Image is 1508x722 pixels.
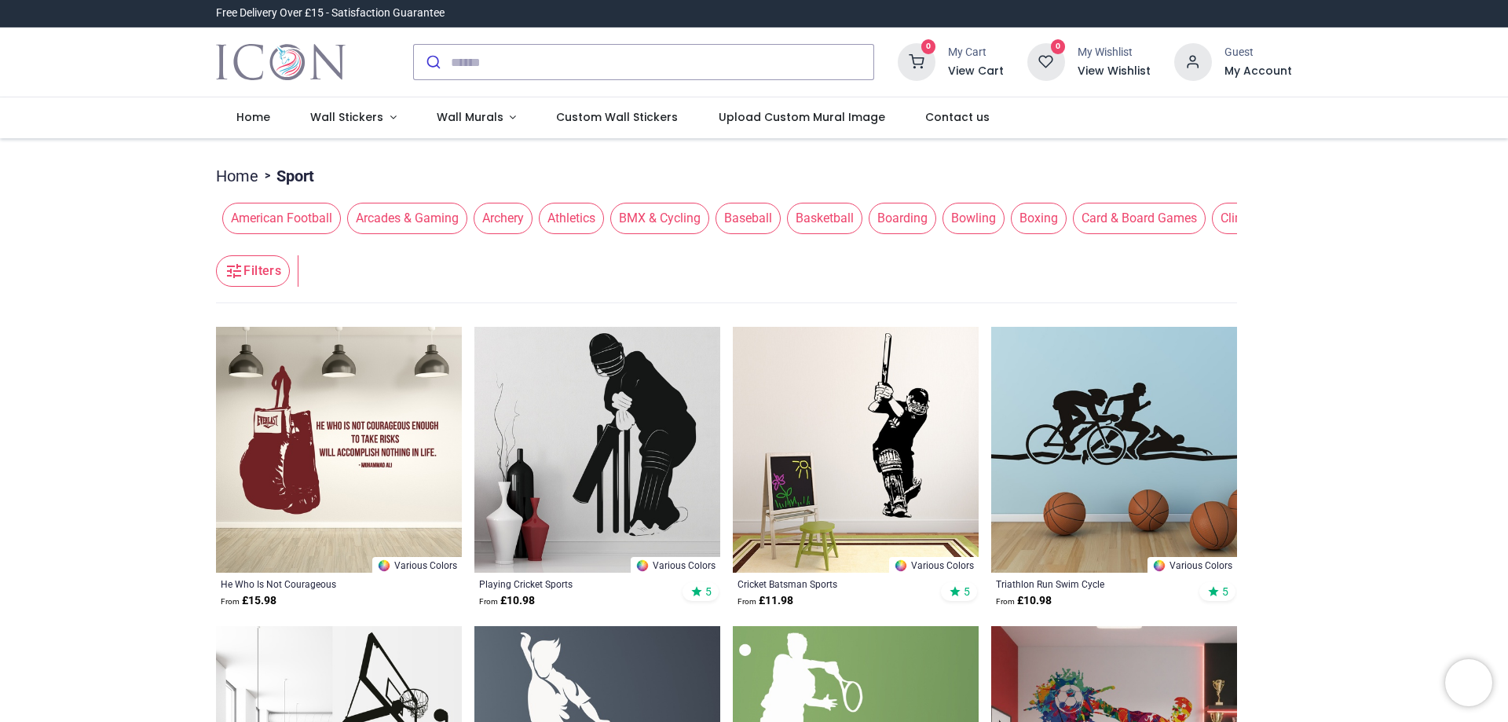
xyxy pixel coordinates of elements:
[479,577,668,590] a: Playing Cricket Sports
[479,597,498,606] span: From
[869,203,936,234] span: Boarding
[996,577,1185,590] a: Triathlon Run Swim Cycle
[1067,203,1206,234] button: Card & Board Games
[1224,45,1292,60] div: Guest
[942,203,1005,234] span: Bowling
[925,109,990,125] span: Contact us
[610,203,709,234] span: BMX & Cycling
[216,255,290,287] button: Filters
[862,203,936,234] button: Boarding
[474,203,533,234] span: Archery
[631,557,720,573] a: Various Colors
[738,593,793,609] strong: £ 11.98
[898,55,935,68] a: 0
[948,45,1004,60] div: My Cart
[962,5,1292,21] iframe: Customer reviews powered by Trustpilot
[996,593,1052,609] strong: £ 10.98
[1224,64,1292,79] a: My Account
[1027,55,1065,68] a: 0
[996,597,1015,606] span: From
[894,559,908,573] img: Color Wheel
[719,109,885,125] span: Upload Custom Mural Image
[467,203,533,234] button: Archery
[604,203,709,234] button: BMX & Cycling
[1011,203,1067,234] span: Boxing
[738,597,756,606] span: From
[787,203,862,234] span: Basketball
[221,597,240,606] span: From
[479,593,535,609] strong: £ 10.98
[781,203,862,234] button: Basketball
[716,203,781,234] span: Baseball
[738,577,927,590] a: Cricket Batsman Sports
[936,203,1005,234] button: Bowling
[216,165,258,187] a: Home
[341,203,467,234] button: Arcades & Gaming
[1073,203,1206,234] span: Card & Board Games
[709,203,781,234] button: Baseball
[416,97,536,138] a: Wall Murals
[539,203,604,234] span: Athletics
[964,585,970,599] span: 5
[991,327,1237,573] img: Triathlon Run Swim Cycle Wall Sticker
[474,327,720,573] img: Playing Cricket Sports Wall Sticker
[437,109,503,125] span: Wall Murals
[635,559,650,573] img: Color Wheel
[216,203,341,234] button: American Football
[533,203,604,234] button: Athletics
[705,585,712,599] span: 5
[216,40,346,84] a: Logo of Icon Wall Stickers
[1147,557,1237,573] a: Various Colors
[1206,203,1279,234] button: Climbing
[889,557,979,573] a: Various Colors
[216,40,346,84] img: Icon Wall Stickers
[222,203,341,234] span: American Football
[258,168,276,184] span: >
[1445,659,1492,706] iframe: Brevo live chat
[1222,585,1228,599] span: 5
[347,203,467,234] span: Arcades & Gaming
[1051,39,1066,54] sup: 0
[216,5,445,21] div: Free Delivery Over £15 - Satisfaction Guarantee
[1078,64,1151,79] a: View Wishlist
[1152,559,1166,573] img: Color Wheel
[221,593,276,609] strong: £ 15.98
[921,39,936,54] sup: 0
[733,327,979,573] img: Cricket Batsman Sports Wall Sticker - Mod6
[1078,45,1151,60] div: My Wishlist
[1005,203,1067,234] button: Boxing
[258,165,314,187] li: Sport
[310,109,383,125] span: Wall Stickers
[556,109,678,125] span: Custom Wall Stickers
[377,559,391,573] img: Color Wheel
[372,557,462,573] a: Various Colors
[221,577,410,590] a: He Who Is Not Courageous [PERSON_NAME] Quote
[216,327,462,573] img: He Who Is Not Courageous Muhammad Ali Quote Wall Sticker
[236,109,270,125] span: Home
[414,45,451,79] button: Submit
[1212,203,1279,234] span: Climbing
[948,64,1004,79] a: View Cart
[290,97,416,138] a: Wall Stickers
